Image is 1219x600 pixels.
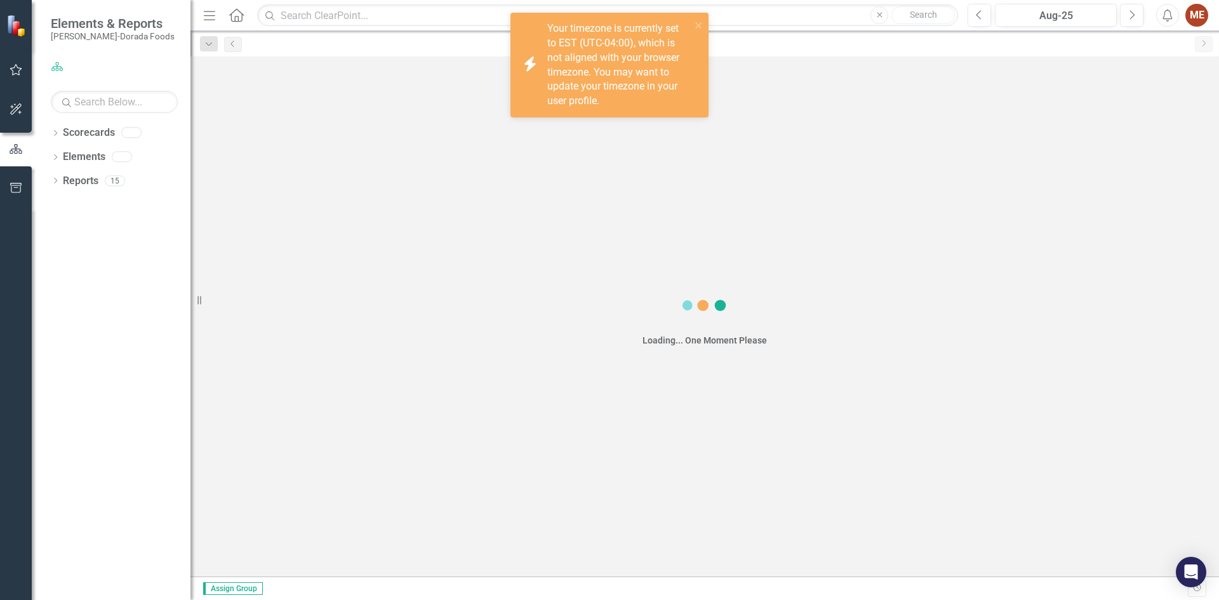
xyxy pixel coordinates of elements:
input: Search ClearPoint... [257,4,958,27]
a: Scorecards [63,126,115,140]
a: Elements [63,150,105,164]
button: Search [891,6,955,24]
button: close [695,18,703,32]
span: Assign Group [203,582,263,595]
small: [PERSON_NAME]-Dorada Foods [51,31,175,41]
input: Search Below... [51,91,178,113]
div: Open Intercom Messenger [1176,557,1206,587]
a: Reports [63,174,98,189]
span: Search [910,10,937,20]
span: Elements & Reports [51,16,175,31]
button: Aug-25 [995,4,1117,27]
img: ClearPoint Strategy [6,15,29,37]
div: Your timezone is currently set to EST (UTC-04:00), which is not aligned with your browser timezon... [547,22,691,109]
div: Aug-25 [999,8,1112,23]
div: Loading... One Moment Please [643,334,767,347]
button: ME [1185,4,1208,27]
div: 15 [105,175,125,186]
